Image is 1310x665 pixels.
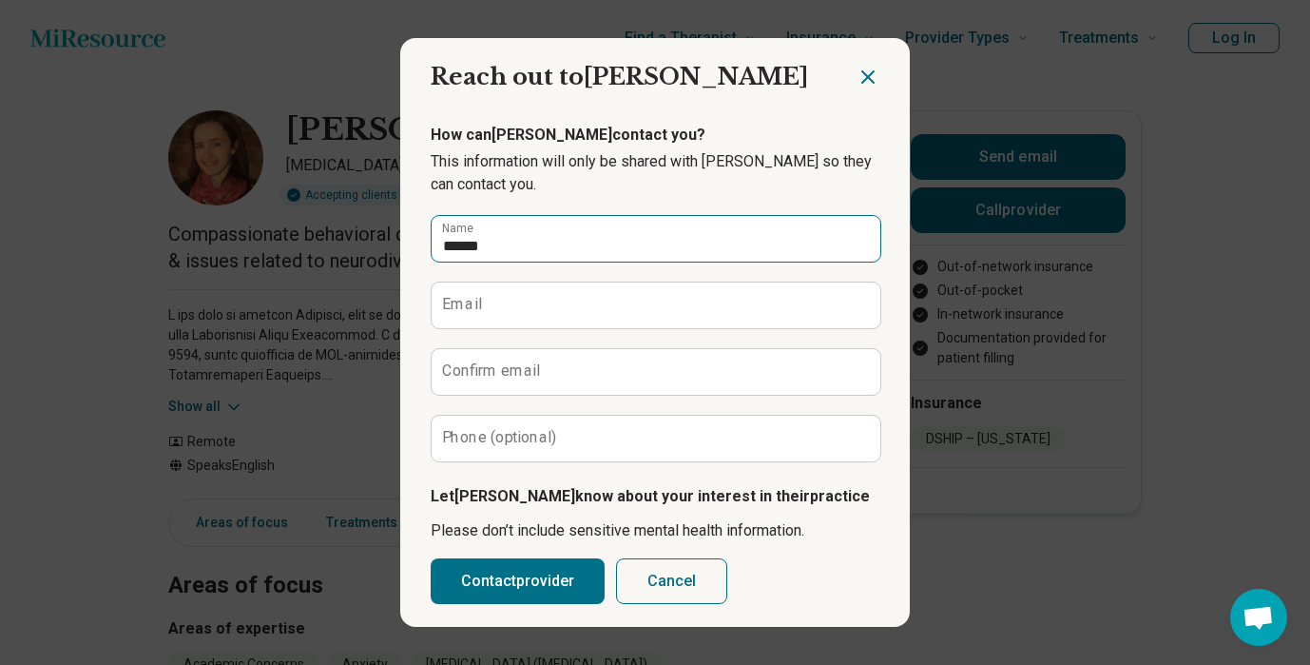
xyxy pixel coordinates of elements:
label: Confirm email [442,363,540,379]
button: Close dialog [857,66,879,88]
p: Please don’t include sensitive mental health information. [431,519,879,542]
label: Name [442,223,473,234]
button: Cancel [616,558,727,604]
p: This information will only be shared with [PERSON_NAME] so they can contact you. [431,150,879,196]
span: Reach out to [PERSON_NAME] [431,63,808,90]
label: Email [442,297,482,312]
label: Phone (optional) [442,430,557,445]
p: Let [PERSON_NAME] know about your interest in their practice [431,485,879,508]
p: How can [PERSON_NAME] contact you? [431,124,879,147]
button: Contactprovider [431,558,605,604]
